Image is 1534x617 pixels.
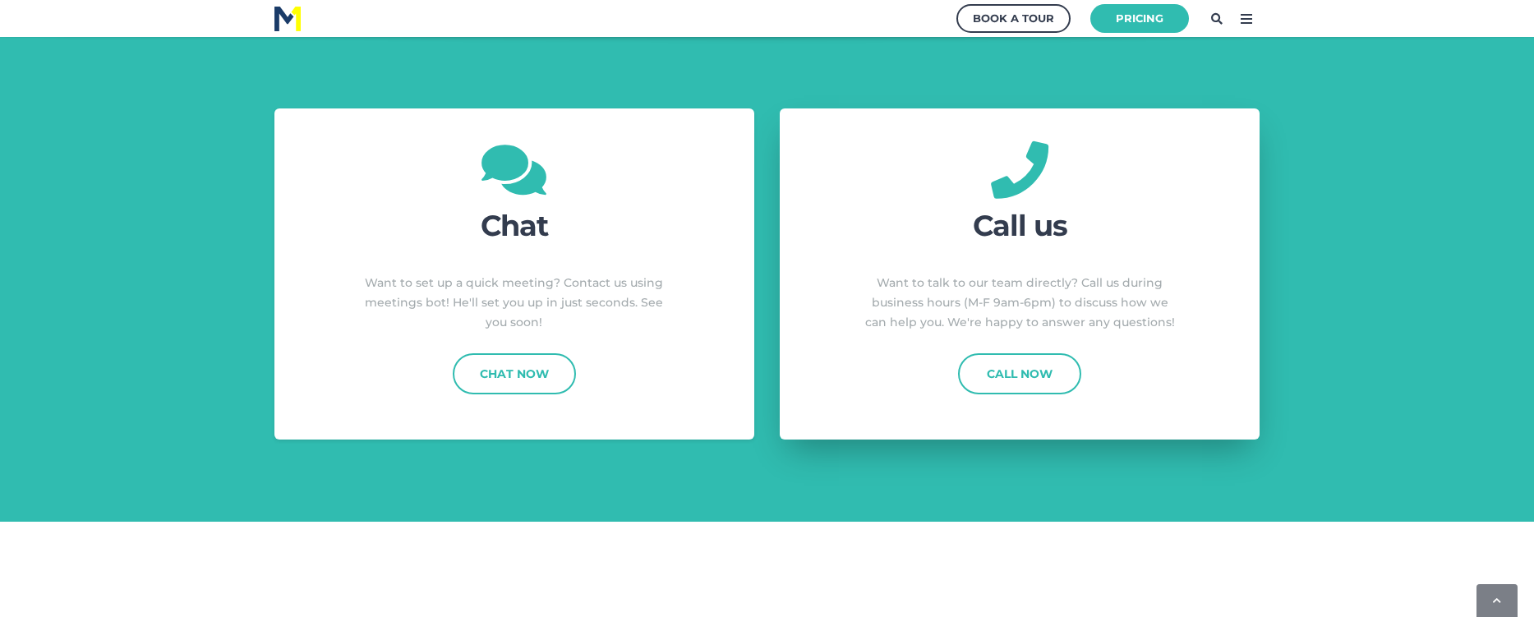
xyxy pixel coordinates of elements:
div: Book a Tour [973,8,1054,29]
p: Want to set up a quick meeting? Contact us using meetings bot! He'll set you up in just seconds. ... [354,274,675,332]
p: Want to talk to our team directly? Call us during business hours (M-F 9am-6pm) to discuss how we ... [859,274,1180,332]
img: M1 Logo - Blue Letters - for Light Backgrounds-2 [274,7,301,31]
a: Chat Now [453,353,576,394]
h2: Chat [354,207,675,245]
h2: Call us [859,207,1180,245]
a: Book a Tour [956,4,1071,33]
a: Pricing [1090,4,1189,33]
a: Call Now [958,353,1081,394]
iframe: Chat Widget [1166,26,1534,617]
